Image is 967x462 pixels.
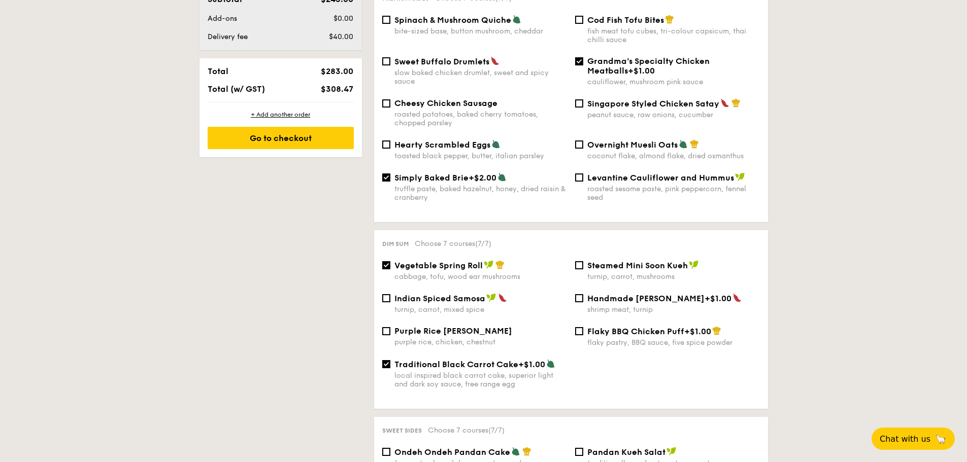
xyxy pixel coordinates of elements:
span: Sweet sides [382,427,422,434]
div: truffle paste, baked hazelnut, honey, dried raisin & cranberry [394,185,567,202]
div: roasted potatoes, baked cherry tomatoes, chopped parsley [394,110,567,127]
input: Sweet Buffalo Drumletsslow baked chicken drumlet, sweet and spicy sauce [382,57,390,65]
div: turnip, carrot, mushrooms [587,272,760,281]
img: icon-vegan.f8ff3823.svg [666,447,677,456]
div: local inspired black carrot cake, superior light and dark soy sauce, free range egg [394,371,567,388]
img: icon-chef-hat.a58ddaea.svg [522,447,531,456]
div: cabbage, tofu, wood ear mushrooms [394,272,567,281]
input: Hearty Scrambled Eggstoasted black pepper, butter, italian parsley [382,140,390,149]
input: Singapore Styled Chicken Sataypeanut sauce, raw onions, cucumber [575,99,583,108]
input: Levantine Cauliflower and Hummusroasted sesame paste, pink peppercorn, fennel seed [575,173,583,182]
span: Flaky BBQ Chicken Puff [587,327,684,336]
span: Simply Baked Brie [394,173,469,183]
span: Overnight Muesli Oats [587,140,678,150]
span: Singapore Styled Chicken Satay [587,99,719,109]
span: +$1.00 [628,66,655,76]
div: toasted black pepper, butter, italian parsley [394,152,567,160]
span: Indian Spiced Samosa [394,294,485,303]
div: fish meat tofu cubes, tri-colour capsicum, thai chilli sauce [587,27,760,44]
img: icon-spicy.37a8142b.svg [490,56,499,65]
span: Traditional Black Carrot Cake [394,360,518,369]
input: Spinach & Mushroom Quichebite-sized base, button mushroom, cheddar [382,16,390,24]
input: Simply Baked Brie+$2.00truffle paste, baked hazelnut, honey, dried raisin & cranberry [382,173,390,182]
input: Flaky BBQ Chicken Puff+$1.00flaky pastry, BBQ sauce, five spice powder [575,327,583,335]
input: Purple Rice [PERSON_NAME]purple rice, chicken, chestnut [382,327,390,335]
span: Levantine Cauliflower and Hummus [587,173,734,183]
input: Overnight Muesli Oatscoconut flake, almond flake, dried osmanthus [575,140,583,149]
img: icon-vegetarian.fe4039eb.svg [497,172,507,182]
div: cauliflower, mushroom pink sauce [587,78,760,86]
span: $308.47 [321,84,353,94]
span: Chat with us [880,434,930,444]
input: Steamed Mini Soon Kuehturnip, carrot, mushrooms [575,261,583,269]
div: + Add another order [208,111,354,119]
div: shrimp meat, turnip [587,305,760,314]
span: Grandma's Specialty Chicken Meatballs [587,56,710,76]
span: Handmade [PERSON_NAME] [587,294,705,303]
img: icon-vegan.f8ff3823.svg [484,260,494,269]
input: Cod Fish Tofu Bitesfish meat tofu cubes, tri-colour capsicum, thai chilli sauce [575,16,583,24]
div: coconut flake, almond flake, dried osmanthus [587,152,760,160]
input: Vegetable Spring Rollcabbage, tofu, wood ear mushrooms [382,261,390,269]
div: purple rice, chicken, chestnut [394,338,567,346]
img: icon-vegan.f8ff3823.svg [486,293,496,302]
span: Pandan Kueh Salat [587,447,665,457]
input: Grandma's Specialty Chicken Meatballs+$1.00cauliflower, mushroom pink sauce [575,57,583,65]
img: icon-vegetarian.fe4039eb.svg [679,139,688,149]
img: icon-vegetarian.fe4039eb.svg [511,447,520,456]
span: Hearty Scrambled Eggs [394,140,490,150]
span: $0.00 [334,14,353,23]
img: icon-vegetarian.fe4039eb.svg [546,359,555,368]
div: slow baked chicken drumlet, sweet and spicy sauce [394,68,567,86]
button: Chat with us🦙 [872,428,955,450]
input: Pandan Kueh Salattraditionally made at our top secret nyonya kichen [575,448,583,456]
img: icon-vegan.f8ff3823.svg [689,260,699,269]
span: +$1.00 [705,294,731,303]
div: turnip, carrot, mixed spice [394,305,567,314]
input: Indian Spiced Samosaturnip, carrot, mixed spice [382,294,390,302]
img: icon-spicy.37a8142b.svg [732,293,742,302]
span: +$1.00 [684,327,711,336]
img: icon-chef-hat.a58ddaea.svg [731,98,741,108]
input: Handmade [PERSON_NAME]+$1.00shrimp meat, turnip [575,294,583,302]
span: +$1.00 [518,360,545,369]
img: icon-vegetarian.fe4039eb.svg [491,139,501,149]
img: icon-chef-hat.a58ddaea.svg [690,139,699,149]
span: Cod Fish Tofu Bites [587,15,664,25]
img: icon-chef-hat.a58ddaea.svg [495,260,505,269]
img: icon-chef-hat.a58ddaea.svg [665,15,674,24]
span: Choose 7 courses [415,239,491,248]
img: icon-spicy.37a8142b.svg [720,98,729,108]
span: Vegetable Spring Roll [394,261,483,270]
span: $40.00 [329,32,353,41]
span: (7/7) [475,239,491,248]
span: Total (w/ GST) [208,84,265,94]
span: Ondeh Ondeh Pandan Cake [394,447,510,457]
img: icon-vegetarian.fe4039eb.svg [512,15,521,24]
span: Cheesy Chicken Sausage [394,98,497,108]
div: bite-sized base, button mushroom, cheddar [394,27,567,35]
div: flaky pastry, BBQ sauce, five spice powder [587,338,760,347]
span: Purple Rice [PERSON_NAME] [394,326,512,336]
span: Spinach & Mushroom Quiche [394,15,511,25]
span: +$2.00 [469,173,496,183]
span: Delivery fee [208,32,248,41]
span: (7/7) [488,426,505,435]
span: Dim sum [382,240,409,247]
div: roasted sesame paste, pink peppercorn, fennel seed [587,185,760,202]
span: Steamed Mini Soon Kueh [587,261,688,270]
span: Sweet Buffalo Drumlets [394,57,489,66]
input: Traditional Black Carrot Cake+$1.00local inspired black carrot cake, superior light and dark soy ... [382,360,390,368]
div: Go to checkout [208,127,354,149]
span: Total [208,66,228,76]
input: Ondeh Ondeh Pandan Cakefragrant gula melaka compote, pandan sponge, dried coconut flakes [382,448,390,456]
img: icon-chef-hat.a58ddaea.svg [712,326,721,335]
span: 🦙 [935,433,947,445]
span: Choose 7 courses [428,426,505,435]
img: icon-spicy.37a8142b.svg [498,293,507,302]
input: Cheesy Chicken Sausageroasted potatoes, baked cherry tomatoes, chopped parsley [382,99,390,108]
div: peanut sauce, raw onions, cucumber [587,111,760,119]
span: $283.00 [321,66,353,76]
span: Add-ons [208,14,237,23]
img: icon-vegan.f8ff3823.svg [735,172,745,182]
